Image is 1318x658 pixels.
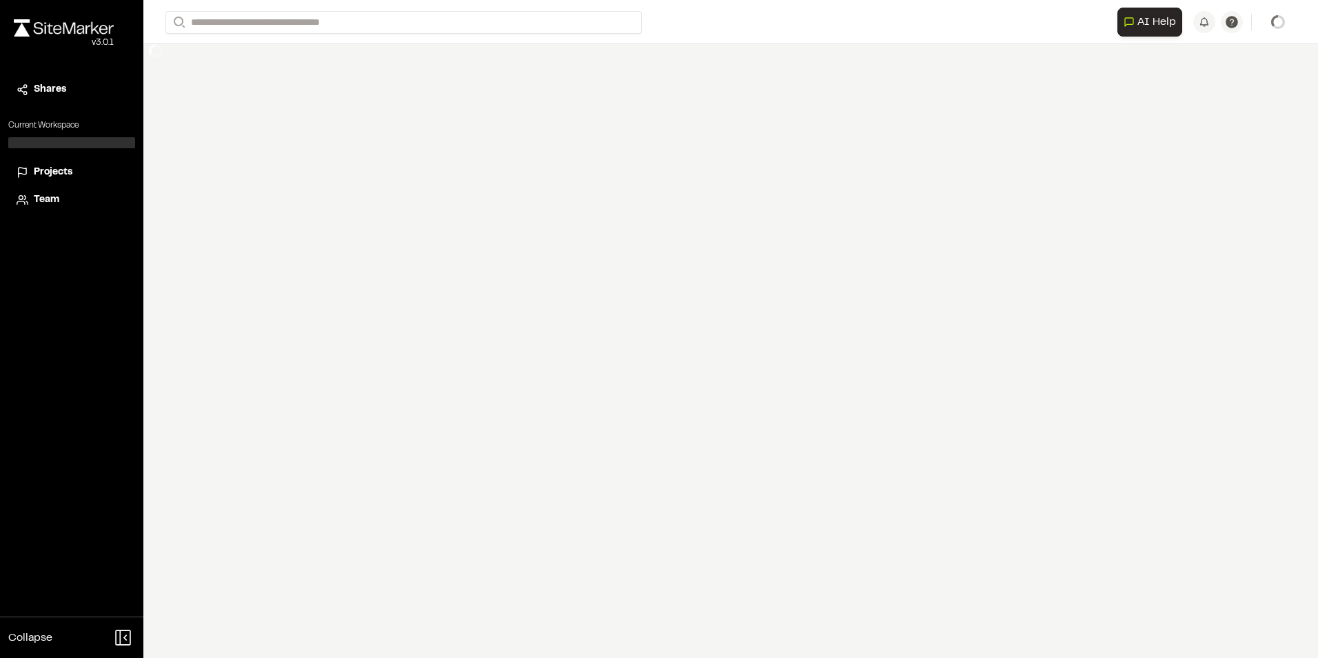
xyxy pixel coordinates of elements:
[34,165,72,180] span: Projects
[1117,8,1188,37] div: Open AI Assistant
[17,82,127,97] a: Shares
[1117,8,1182,37] button: Open AI Assistant
[8,119,135,132] p: Current Workspace
[14,37,114,49] div: Oh geez...please don't...
[8,630,52,646] span: Collapse
[17,165,127,180] a: Projects
[14,19,114,37] img: rebrand.png
[34,192,59,208] span: Team
[165,11,190,34] button: Search
[34,82,66,97] span: Shares
[17,192,127,208] a: Team
[1137,14,1176,30] span: AI Help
